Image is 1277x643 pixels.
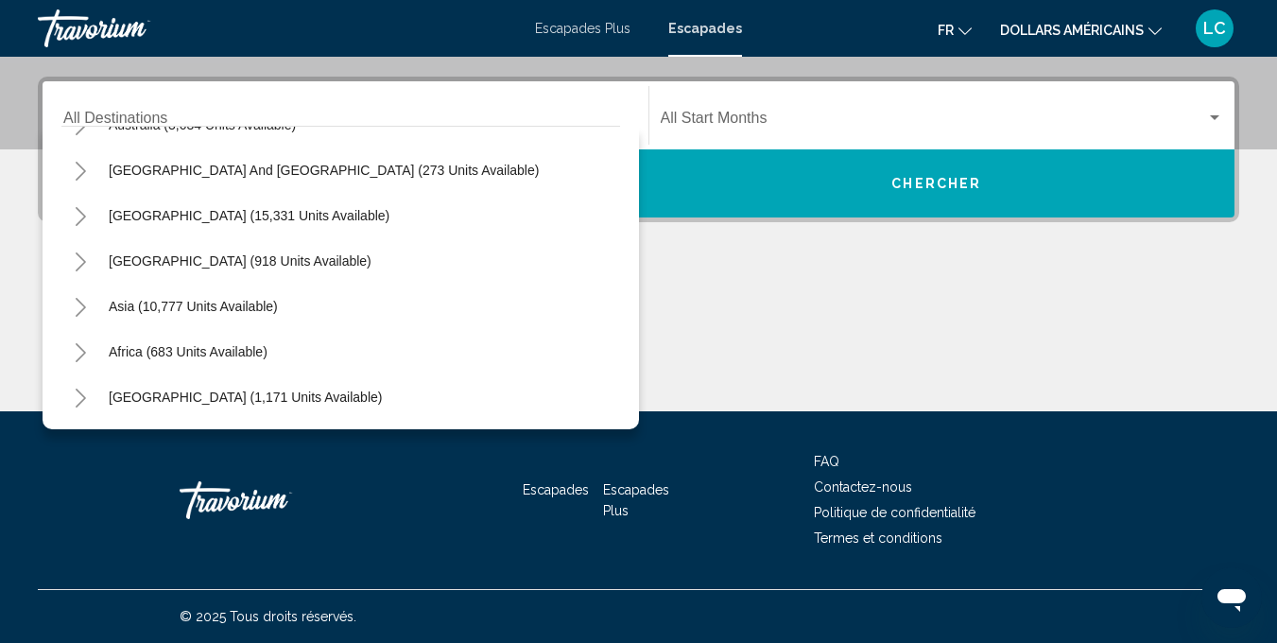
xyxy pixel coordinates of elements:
[180,609,356,624] font: © 2025 Tous droits réservés.
[109,208,389,223] span: [GEOGRAPHIC_DATA] (15,331 units available)
[180,472,369,529] a: Travorium
[1203,18,1226,38] font: LC
[109,390,382,405] span: [GEOGRAPHIC_DATA] (1,171 units available)
[99,148,548,192] button: [GEOGRAPHIC_DATA] and [GEOGRAPHIC_DATA] (273 units available)
[814,479,912,495] a: Contactez-nous
[61,242,99,280] button: Toggle Central America (918 units available)
[99,330,277,374] button: Africa (683 units available)
[814,505,975,520] a: Politique de confidentialité
[99,285,287,328] button: Asia (10,777 units available)
[891,177,981,192] span: Chercher
[603,482,669,518] a: Escapades Plus
[535,21,630,36] a: Escapades Plus
[938,16,972,43] button: Changer de langue
[61,378,99,416] button: Toggle Middle East (1,171 units available)
[43,81,1234,217] div: Search widget
[938,23,954,38] font: fr
[99,375,391,419] button: [GEOGRAPHIC_DATA] (1,171 units available)
[99,239,381,283] button: [GEOGRAPHIC_DATA] (918 units available)
[109,299,278,314] span: Asia (10,777 units available)
[523,482,589,497] a: Escapades
[61,333,99,371] button: Toggle Africa (683 units available)
[814,530,942,546] a: Termes et conditions
[99,194,399,237] button: [GEOGRAPHIC_DATA] (15,331 units available)
[109,344,267,359] span: Africa (683 units available)
[639,149,1235,217] button: Chercher
[1190,9,1239,48] button: Menu utilisateur
[1000,16,1162,43] button: Changer de devise
[1201,567,1262,628] iframe: Bouton de lancement de la fenêtre de messagerie
[109,163,539,178] span: [GEOGRAPHIC_DATA] and [GEOGRAPHIC_DATA] (273 units available)
[61,197,99,235] button: Toggle South America (15,331 units available)
[61,151,99,189] button: Toggle South Pacific and Oceania (273 units available)
[38,9,516,47] a: Travorium
[1000,23,1144,38] font: dollars américains
[814,454,839,469] a: FAQ
[668,21,742,36] a: Escapades
[109,253,371,269] span: [GEOGRAPHIC_DATA] (918 units available)
[61,287,99,325] button: Toggle Asia (10,777 units available)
